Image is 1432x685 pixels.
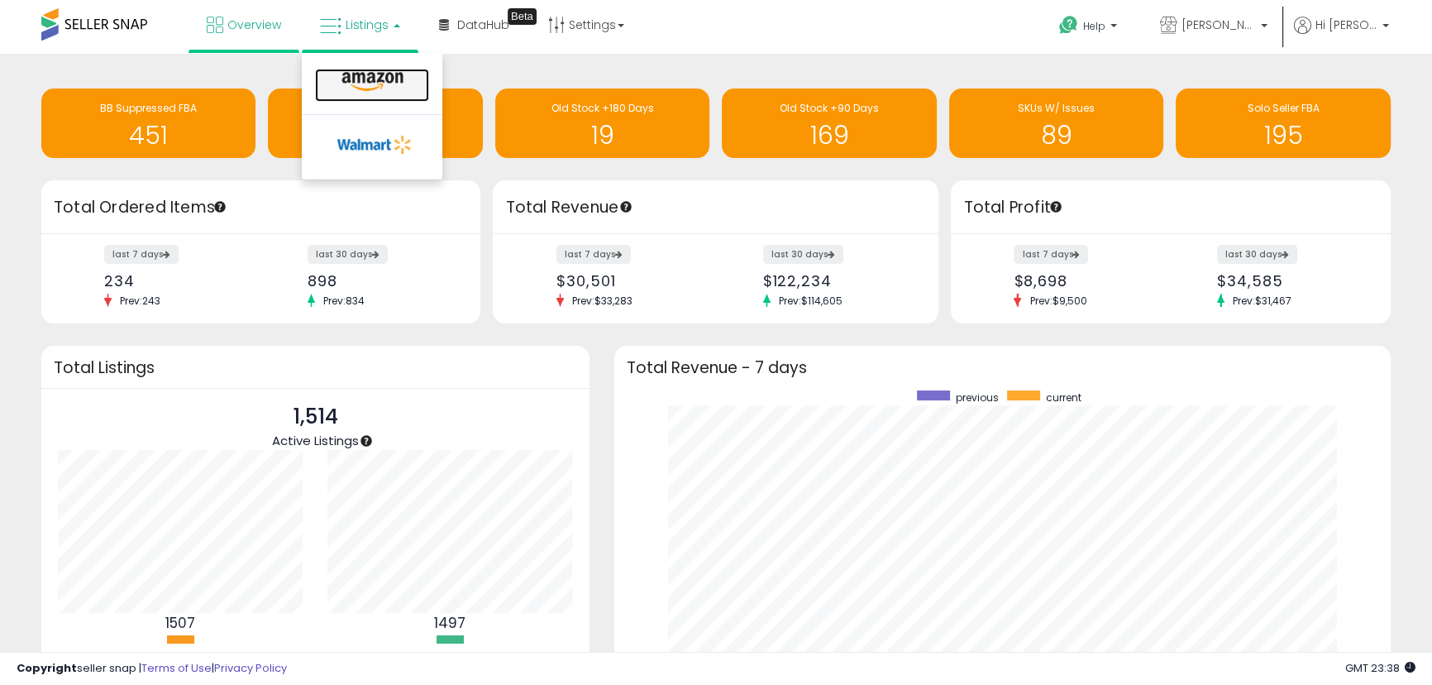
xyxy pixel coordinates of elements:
[1315,17,1377,33] span: Hi [PERSON_NAME]
[41,89,255,158] a: BB Suppressed FBA 451
[1176,89,1390,158] a: Solo Seller FBA 195
[956,390,999,405] span: previous
[1248,101,1320,115] span: Solo Seller FBA
[1224,294,1300,308] span: Prev: $31,467
[227,17,281,33] span: Overview
[957,122,1155,149] h1: 89
[963,196,1377,219] h3: Total Profit
[1217,245,1297,264] label: last 30 days
[400,649,499,664] div: Repriced
[359,434,374,448] div: Tooltip anchor
[1018,101,1095,115] span: SKUs W/ Issues
[1014,272,1158,290] div: $8,698
[551,101,654,115] span: Old Stock +180 Days
[1058,15,1079,36] i: Get Help
[505,196,926,219] h3: Total Revenue
[1021,294,1095,308] span: Prev: $9,500
[504,122,701,149] h1: 19
[100,101,197,115] span: BB Suppressed FBA
[141,660,212,676] a: Terms of Use
[434,613,465,633] b: 1497
[308,272,452,290] div: 898
[54,196,468,219] h3: Total Ordered Items
[1046,2,1134,54] a: Help
[272,432,359,449] span: Active Listings
[268,89,482,158] a: FBA At MIN Price 73
[564,294,641,308] span: Prev: $33,283
[165,613,195,633] b: 1507
[1184,122,1382,149] h1: 195
[556,272,704,290] div: $30,501
[1046,390,1081,405] span: current
[276,122,474,149] h1: 73
[1048,199,1063,214] div: Tooltip anchor
[1014,245,1088,264] label: last 7 days
[457,17,509,33] span: DataHub
[1181,17,1256,33] span: [PERSON_NAME]'s Shop
[104,272,249,290] div: 234
[214,660,287,676] a: Privacy Policy
[17,661,287,677] div: seller snap | |
[1083,19,1105,33] span: Help
[104,245,179,264] label: last 7 days
[1294,17,1389,54] a: Hi [PERSON_NAME]
[730,122,928,149] h1: 169
[1217,272,1362,290] div: $34,585
[346,17,389,33] span: Listings
[1345,660,1415,676] span: 2025-09-11 23:38 GMT
[212,199,227,214] div: Tooltip anchor
[618,199,633,214] div: Tooltip anchor
[131,649,230,664] div: FBA
[495,89,709,158] a: Old Stock +180 Days 19
[780,101,879,115] span: Old Stock +90 Days
[50,122,247,149] h1: 451
[272,401,359,433] p: 1,514
[315,294,373,308] span: Prev: 834
[556,245,631,264] label: last 7 days
[112,294,169,308] span: Prev: 243
[17,660,77,676] strong: Copyright
[722,89,936,158] a: Old Stock +90 Days 169
[54,362,577,374] h3: Total Listings
[949,89,1163,158] a: SKUs W/ Issues 89
[508,8,537,25] div: Tooltip anchor
[771,294,851,308] span: Prev: $114,605
[763,245,843,264] label: last 30 days
[763,272,910,290] div: $122,234
[627,362,1379,374] h3: Total Revenue - 7 days
[308,245,388,264] label: last 30 days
